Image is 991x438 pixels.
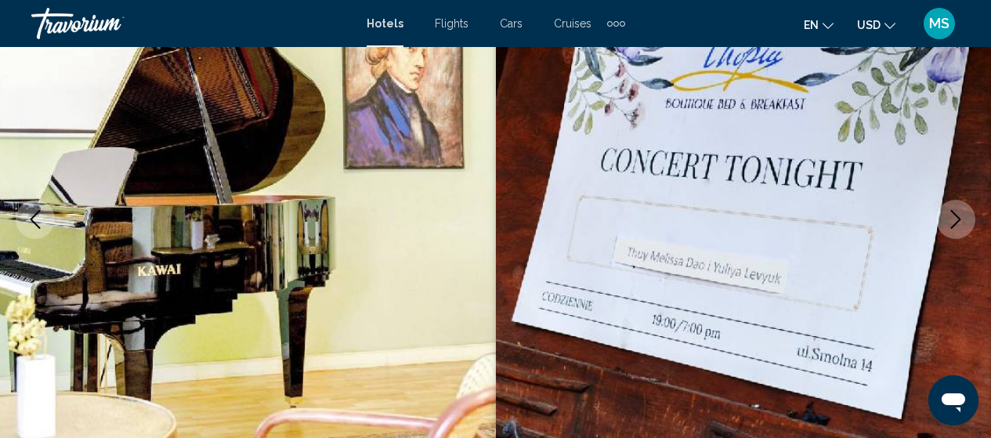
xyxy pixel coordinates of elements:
button: Previous image [16,200,55,239]
a: Flights [435,17,468,30]
a: Cars [500,17,523,30]
span: en [804,19,819,31]
a: Travorium [31,8,351,39]
a: Hotels [367,17,403,30]
span: USD [857,19,881,31]
a: Cruises [554,17,591,30]
button: Extra navigation items [607,11,625,36]
span: MS [929,16,949,31]
button: Next image [936,200,975,239]
button: Change currency [857,13,895,36]
iframe: Button to launch messaging window [928,375,978,425]
button: Change language [804,13,834,36]
button: User Menu [919,7,960,40]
